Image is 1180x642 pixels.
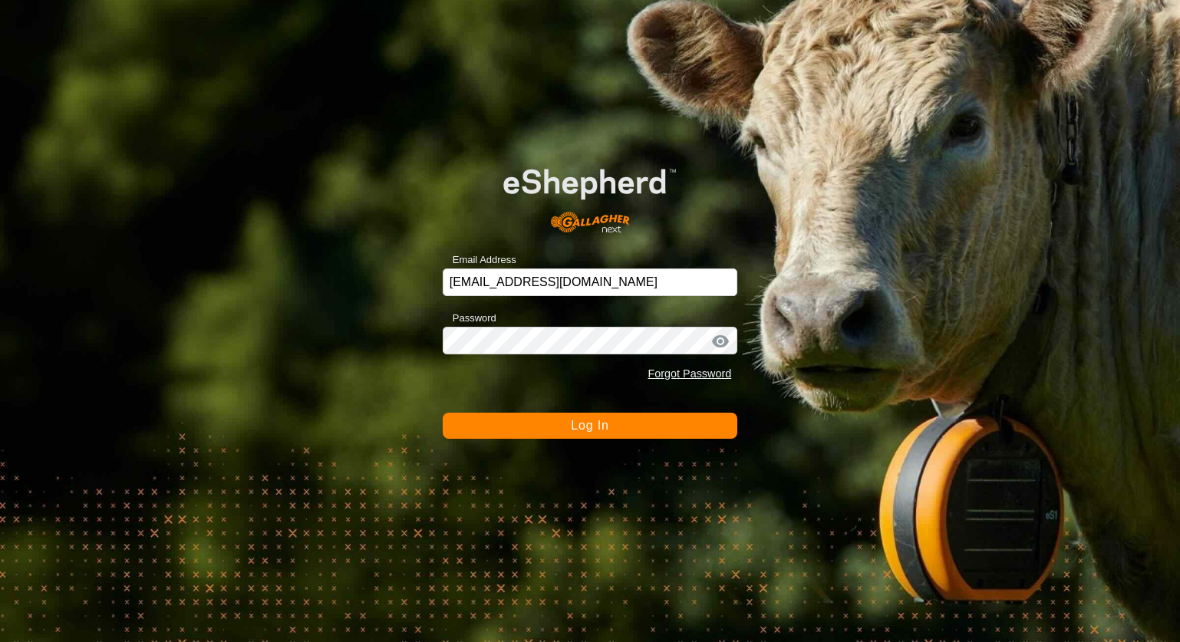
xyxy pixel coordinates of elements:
img: E-shepherd Logo [472,144,708,245]
button: Log In [443,413,738,439]
label: Email Address [443,252,516,268]
span: Log In [571,419,608,432]
a: Forgot Password [648,367,731,380]
input: Email Address [443,268,738,296]
label: Password [443,311,496,326]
